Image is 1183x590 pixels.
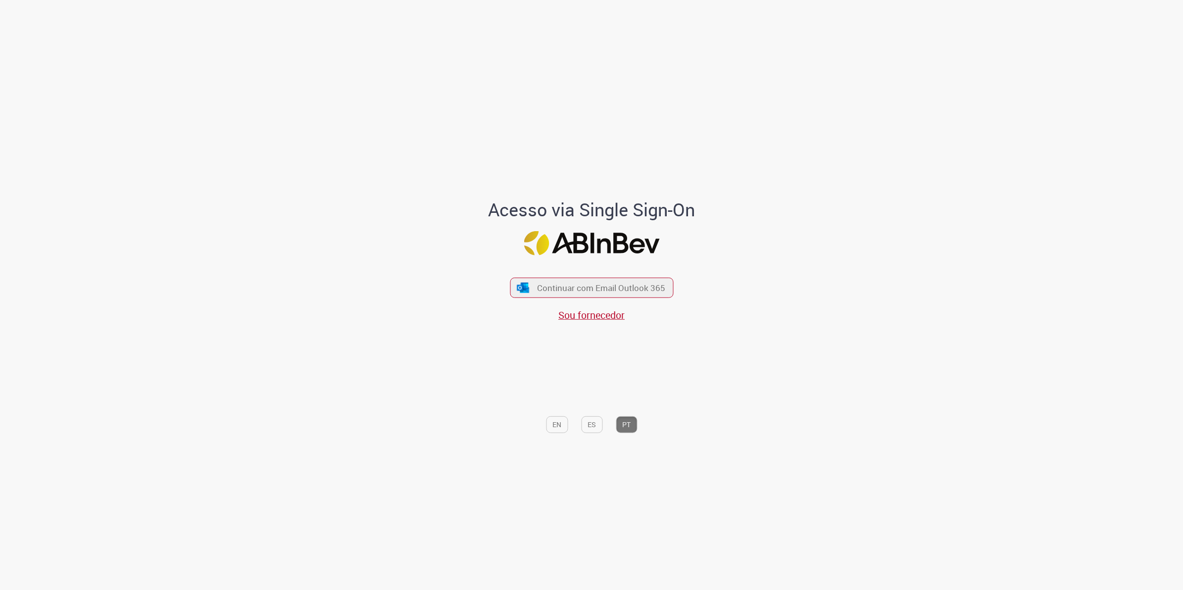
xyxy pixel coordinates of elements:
a: Sou fornecedor [558,308,625,322]
button: ES [581,416,602,433]
img: Logo ABInBev [524,231,659,255]
span: Continuar com Email Outlook 365 [537,282,665,294]
h1: Acesso via Single Sign-On [454,199,729,219]
button: EN [546,416,568,433]
button: ícone Azure/Microsoft 360 Continuar com Email Outlook 365 [510,278,673,298]
button: PT [616,416,637,433]
img: ícone Azure/Microsoft 360 [516,282,530,293]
